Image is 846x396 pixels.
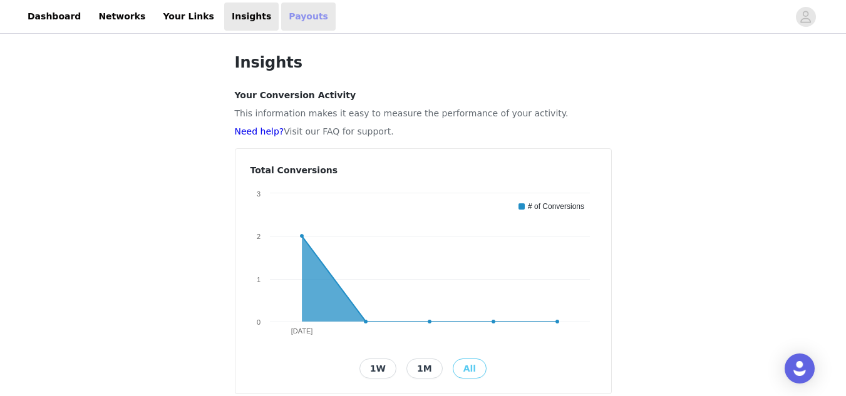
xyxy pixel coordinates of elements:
[291,327,312,335] text: [DATE]
[91,3,153,31] a: Networks
[235,89,612,102] h4: Your Conversion Activity
[235,126,284,136] a: Need help?
[20,3,88,31] a: Dashboard
[453,358,487,378] button: All
[256,318,260,326] text: 0
[256,233,260,240] text: 2
[528,202,584,211] text: # of Conversions
[800,7,812,27] div: avatar
[224,3,279,31] a: Insights
[235,51,612,74] h1: Insights
[359,358,396,378] button: 1W
[250,164,596,177] h4: Total Conversions
[155,3,222,31] a: Your Links
[256,276,260,283] text: 1
[785,353,815,383] div: Open Intercom Messenger
[235,125,612,138] p: Visit our FAQ for support.
[256,190,260,198] text: 3
[235,107,612,120] p: This information makes it easy to measure the performance of your activity.
[281,3,336,31] a: Payouts
[406,358,443,378] button: 1M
